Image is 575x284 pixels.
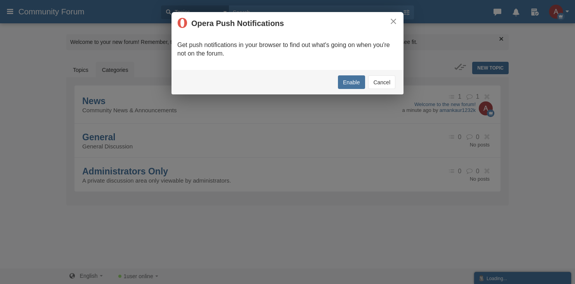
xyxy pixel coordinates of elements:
span: Push Notifications [216,19,284,28]
p: Get push notifications in your browser to find out what's going on when you're not on the forum. [177,41,398,59]
button: Enable [338,75,365,89]
span: Opera [191,19,214,28]
button: × [389,17,398,26]
button: Cancel [368,75,395,89]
